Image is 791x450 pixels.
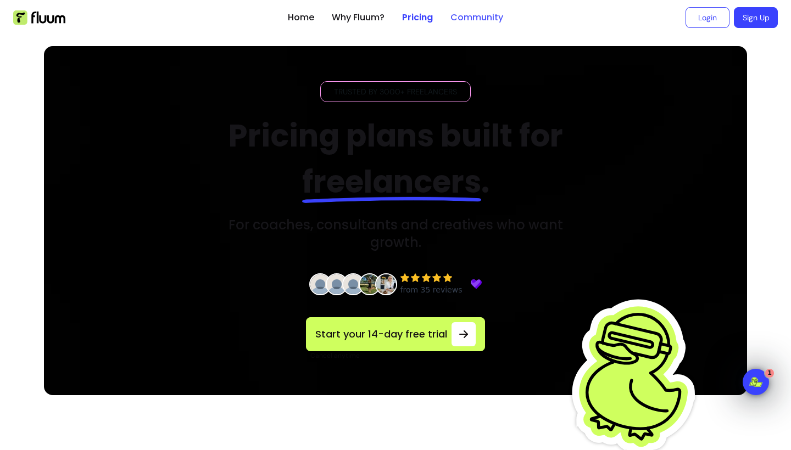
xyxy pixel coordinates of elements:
[306,317,485,351] a: Start your 14-day free trial
[686,7,729,28] a: Login
[310,351,485,360] p: Cancel anytime
[402,11,433,24] a: Pricing
[743,369,769,395] iframe: Intercom live chat
[330,86,461,97] span: Trusted by 3000+ freelancers
[450,11,503,24] a: Community
[765,369,774,378] span: 1
[315,327,447,342] span: Start your 14-day free trial
[734,7,778,28] a: Sign Up
[332,11,385,24] a: Why Fluum?
[288,11,314,24] a: Home
[210,216,582,251] h3: For coaches, consultants and creatives who want growth.
[210,113,582,205] h2: Pricing plans built for .
[13,10,65,25] img: Fluum Logo
[302,160,481,204] span: freelancers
